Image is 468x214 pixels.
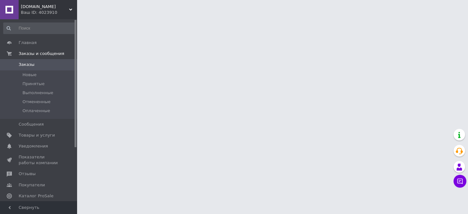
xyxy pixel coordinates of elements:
[19,40,37,46] span: Главная
[19,182,45,188] span: Покупатели
[22,108,50,114] span: Оплаченные
[19,132,55,138] span: Товары и услуги
[22,72,37,78] span: Новые
[19,143,48,149] span: Уведомления
[19,193,53,199] span: Каталог ProSale
[22,99,50,105] span: Отмененные
[19,51,64,57] span: Заказы и сообщения
[22,90,53,96] span: Выполненные
[21,4,69,10] span: Байрактар.ua
[19,121,44,127] span: Сообщения
[22,81,45,87] span: Принятые
[21,10,77,15] div: Ваш ID: 4023910
[454,175,466,188] button: Чат с покупателем
[19,171,36,177] span: Отзывы
[19,62,34,67] span: Заказы
[19,154,59,166] span: Показатели работы компании
[3,22,76,34] input: Поиск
